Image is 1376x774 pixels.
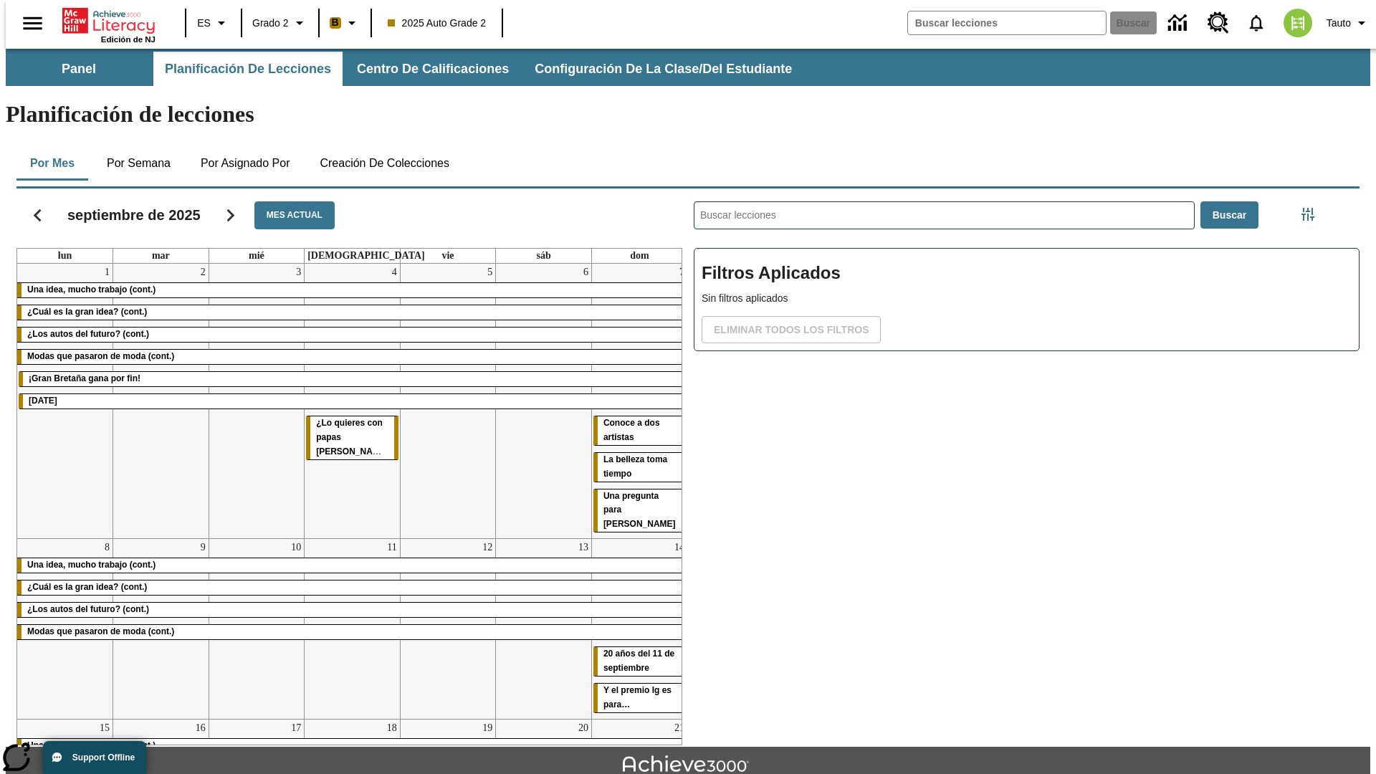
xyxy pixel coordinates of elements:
button: Creación de colecciones [308,146,461,181]
a: Centro de información [1160,4,1199,43]
span: Una idea, mucho trabajo (cont.) [27,560,156,570]
a: sábado [533,249,553,263]
h1: Planificación de lecciones [6,101,1370,128]
span: B [332,14,339,32]
input: Buscar lecciones [694,202,1194,229]
span: 2025 Auto Grade 2 [388,16,487,31]
td: 12 de septiembre de 2025 [400,539,496,720]
td: 3 de septiembre de 2025 [209,264,305,539]
a: 19 de septiembre de 2025 [479,720,495,737]
td: 2 de septiembre de 2025 [113,264,209,539]
div: 20 años del 11 de septiembre [593,647,686,676]
span: ES [197,16,211,31]
span: Configuración de la clase/del estudiante [535,61,792,77]
td: 10 de septiembre de 2025 [209,539,305,720]
div: Conoce a dos artistas [593,416,686,445]
a: 7 de septiembre de 2025 [677,264,687,281]
td: 4 de septiembre de 2025 [305,264,401,539]
span: Panel [62,61,96,77]
a: miércoles [246,249,267,263]
span: La belleza toma tiempo [603,454,667,479]
div: La belleza toma tiempo [593,453,686,482]
span: Edición de NJ [101,35,156,44]
span: 20 años del 11 de septiembre [603,649,674,673]
button: Boost El color de la clase es anaranjado claro. Cambiar el color de la clase. [324,10,366,36]
span: ¿Los autos del futuro? (cont.) [27,604,149,614]
button: Centro de calificaciones [345,52,520,86]
span: Modas que pasaron de moda (cont.) [27,351,174,361]
button: Por mes [16,146,88,181]
a: 17 de septiembre de 2025 [288,720,304,737]
img: avatar image [1284,9,1312,37]
a: 2 de septiembre de 2025 [198,264,209,281]
div: Una idea, mucho trabajo (cont.) [17,558,687,573]
span: Grado 2 [252,16,289,31]
button: Regresar [19,197,56,234]
a: martes [149,249,173,263]
a: 9 de septiembre de 2025 [198,539,209,556]
a: Centro de recursos, Se abrirá en una pestaña nueva. [1199,4,1238,42]
span: ¿Cuál es la gran idea? (cont.) [27,307,147,317]
span: Una idea, mucho trabajo (cont.) [27,740,156,750]
div: ¿Los autos del futuro? (cont.) [17,328,687,342]
div: ¡Gran Bretaña gana por fin! [19,372,686,386]
td: 9 de septiembre de 2025 [113,539,209,720]
div: ¿Cuál es la gran idea? (cont.) [17,305,687,320]
div: Modas que pasaron de moda (cont.) [17,350,687,364]
td: 7 de septiembre de 2025 [591,264,687,539]
div: ¿Cuál es la gran idea? (cont.) [17,580,687,595]
button: Support Offline [43,741,146,774]
span: Centro de calificaciones [357,61,509,77]
div: Calendario [5,183,682,745]
a: 4 de septiembre de 2025 [389,264,400,281]
div: Subbarra de navegación [6,49,1370,86]
button: Escoja un nuevo avatar [1275,4,1321,42]
div: Y el premio Ig es para… [593,684,686,712]
button: Por asignado por [189,146,302,181]
a: 20 de septiembre de 2025 [575,720,591,737]
div: ¿Los autos del futuro? (cont.) [17,603,687,617]
span: Conoce a dos artistas [603,418,660,442]
h2: septiembre de 2025 [67,206,201,224]
a: 15 de septiembre de 2025 [97,720,113,737]
button: Perfil/Configuración [1321,10,1376,36]
button: Por semana [95,146,182,181]
span: Modas que pasaron de moda (cont.) [27,626,174,636]
div: Modas que pasaron de moda (cont.) [17,625,687,639]
div: Portada [62,5,156,44]
span: Día del Trabajo [29,396,57,406]
a: 18 de septiembre de 2025 [384,720,400,737]
span: ¿Lo quieres con papas fritas? [316,418,393,457]
td: 1 de septiembre de 2025 [17,264,113,539]
a: 12 de septiembre de 2025 [479,539,495,556]
a: 13 de septiembre de 2025 [575,539,591,556]
div: Una idea, mucho trabajo (cont.) [17,283,687,297]
div: Buscar [682,183,1360,745]
a: lunes [55,249,75,263]
a: 6 de septiembre de 2025 [580,264,591,281]
a: domingo [627,249,651,263]
span: Y el premio Ig es para… [603,685,672,709]
button: Planificación de lecciones [153,52,343,86]
td: 6 de septiembre de 2025 [496,264,592,539]
a: 5 de septiembre de 2025 [484,264,495,281]
span: Tauto [1327,16,1351,31]
a: Portada [62,6,156,35]
td: 14 de septiembre de 2025 [591,539,687,720]
span: Una idea, mucho trabajo (cont.) [27,285,156,295]
button: Configuración de la clase/del estudiante [523,52,803,86]
div: Filtros Aplicados [694,248,1360,351]
input: Buscar campo [908,11,1106,34]
a: 1 de septiembre de 2025 [102,264,113,281]
td: 8 de septiembre de 2025 [17,539,113,720]
h2: Filtros Aplicados [702,256,1352,291]
div: Una idea, mucho trabajo (cont.) [17,739,687,753]
p: Sin filtros aplicados [702,291,1352,306]
div: Día del Trabajo [19,394,686,408]
a: viernes [439,249,457,263]
span: Planificación de lecciones [165,61,331,77]
button: Lenguaje: ES, Selecciona un idioma [191,10,236,36]
button: Menú lateral de filtros [1294,200,1322,229]
span: ¿Los autos del futuro? (cont.) [27,329,149,339]
button: Mes actual [254,201,335,229]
